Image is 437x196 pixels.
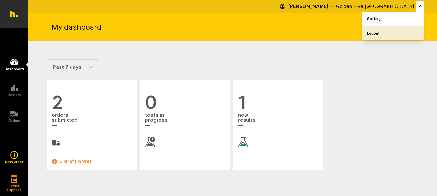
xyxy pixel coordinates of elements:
span: 1 [238,93,318,112]
span: 0 [145,93,225,112]
button: [PERSON_NAME] — Golden Hive [GEOGRAPHIC_DATA] [280,1,424,12]
h5: Dashboard [5,67,24,71]
strong: [PERSON_NAME] [288,3,329,9]
span: — Golden Hive [GEOGRAPHIC_DATA] [330,3,414,9]
a: 1 newresults [238,93,318,147]
a: 2 orderssubmitted [52,93,132,147]
span: 2 [52,93,132,112]
h1: My dashboard [52,22,102,32]
h5: New order [5,160,23,164]
a: 0 tests inprogress [145,93,225,147]
span: new results [238,112,318,129]
a: 0 draft order [52,158,132,165]
h5: Orders [8,119,20,123]
a: Settings [362,12,424,26]
span: orders submitted [52,112,132,129]
a: Logout [362,26,424,40]
span: tests in progress [145,112,225,129]
h5: Order supplies [5,184,24,192]
h5: Results [8,93,21,97]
